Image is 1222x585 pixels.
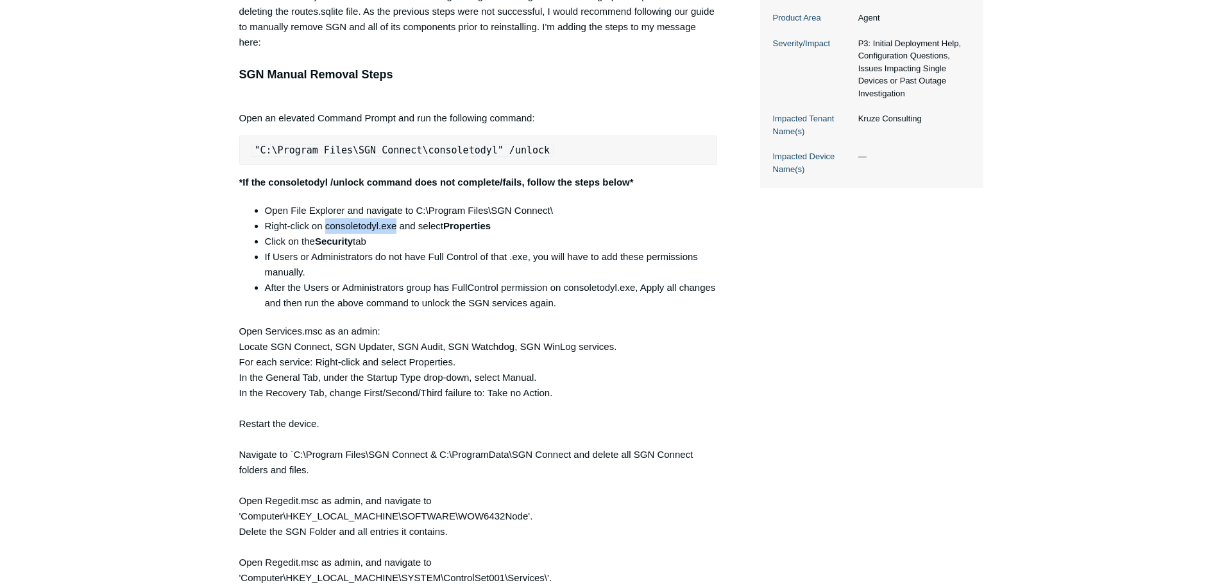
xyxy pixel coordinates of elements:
[239,65,718,84] h3: SGN Manual Removal Steps
[315,236,353,247] strong: Security
[251,144,554,157] code: "C:\Program Files\SGN Connect\consoletodyl" /unlock
[852,37,971,100] dd: P3: Initial Deployment Help, Configuration Questions, Issues Impacting Single Devices or Past Out...
[265,234,718,249] li: Click on the tab
[265,249,718,280] li: If Users or Administrators do not have Full Control of that .exe, you will have to add these perm...
[773,12,852,24] dt: Product Area
[239,177,634,188] strong: *If the consoletodyl /unlock command does not complete/fails, follow the steps below*
[773,150,852,175] dt: Impacted Device Name(s)
[852,150,971,163] dd: —
[265,218,718,234] li: Right-click on consoletodyl.exe and select
[773,37,852,50] dt: Severity/Impact
[443,220,491,231] strong: Properties
[265,203,718,218] li: Open File Explorer and navigate to C:\Program Files\SGN Connect\
[852,112,971,125] dd: Kruze Consulting
[773,112,852,137] dt: Impacted Tenant Name(s)
[852,12,971,24] dd: Agent
[265,280,718,311] li: After the Users or Administrators group has FullControl permission on consoletodyl.exe, Apply all...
